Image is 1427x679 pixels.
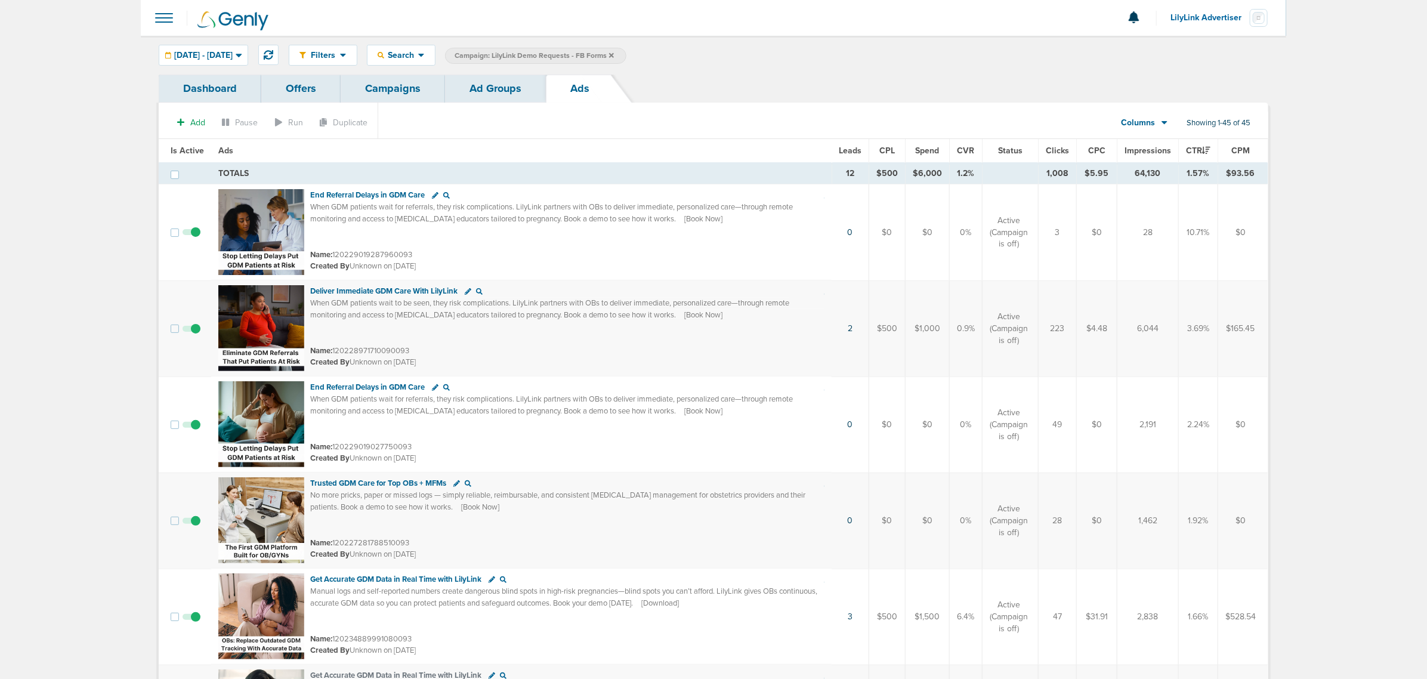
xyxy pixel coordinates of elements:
[218,146,233,156] span: Ads
[1117,376,1179,473] td: 2,191
[310,634,332,644] span: Name:
[171,146,204,156] span: Is Active
[310,490,805,512] span: No more pricks, paper or missed logs — simply reliable, reimbursable, and consistent [MEDICAL_DAT...
[906,569,950,665] td: $1,500
[310,575,481,584] span: Get Accurate GDM Data in Real Time with LilyLink
[832,163,869,184] td: 12
[310,550,350,559] span: Created By
[310,250,332,260] span: Name:
[1179,473,1218,569] td: 1.92%
[990,407,1028,442] span: Active (Campaign is off)
[1179,376,1218,473] td: 2.24%
[990,599,1028,634] span: Active (Campaign is off)
[310,479,446,488] span: Trusted GDM Care for Top OBs + MFMs
[310,261,416,271] small: Unknown on [DATE]
[174,51,233,60] span: [DATE] - [DATE]
[159,75,261,103] a: Dashboard
[1088,146,1105,156] span: CPC
[950,376,983,473] td: 0%
[461,502,499,513] span: [Book Now]
[306,50,340,60] span: Filters
[218,285,304,371] img: Ad image
[1170,14,1250,22] span: LilyLink Advertiser
[341,75,445,103] a: Campaigns
[1231,146,1250,156] span: CPM
[684,310,722,320] span: [Book Now]
[546,75,614,103] a: Ads
[957,146,975,156] span: CVR
[310,357,350,367] span: Created By
[1187,118,1250,128] span: Showing 1-45 of 45
[848,323,853,334] a: 2
[1046,146,1069,156] span: Clicks
[1179,163,1218,184] td: 1.57%
[906,473,950,569] td: $0
[310,346,409,356] small: 120228971710090093
[998,146,1023,156] span: Status
[310,442,332,452] span: Name:
[990,311,1028,346] span: Active (Campaign is off)
[310,190,425,200] span: End Referral Delays in GDM Care
[1077,473,1117,569] td: $0
[906,184,950,281] td: $0
[839,146,861,156] span: Leads
[1186,146,1210,156] span: CTR
[950,163,983,184] td: 1.2%
[1117,184,1179,281] td: 28
[310,453,416,464] small: Unknown on [DATE]
[310,453,350,463] span: Created By
[384,50,418,60] span: Search
[1122,117,1156,129] span: Columns
[1117,473,1179,569] td: 1,462
[879,146,895,156] span: CPL
[310,298,789,320] span: When GDM patients wait to be seen, they risk complications. LilyLink partners with OBs to deliver...
[869,163,906,184] td: $500
[218,381,304,467] img: Ad image
[1039,376,1077,473] td: 49
[1179,569,1218,665] td: 1.66%
[310,587,817,608] span: Manual logs and self-reported numbers create dangerous blind spots in high-risk pregnancies—blind...
[1039,184,1077,281] td: 3
[310,442,412,452] small: 120229019027750093
[1117,163,1179,184] td: 64,130
[1218,280,1268,376] td: $165.45
[310,646,350,655] span: Created By
[848,227,853,237] a: 0
[1077,163,1117,184] td: $5.95
[1077,569,1117,665] td: $31.91
[310,634,412,644] small: 120234889991080093
[1039,163,1077,184] td: 1,008
[197,11,268,30] img: Genly
[310,538,332,548] span: Name:
[990,503,1028,538] span: Active (Campaign is off)
[1039,280,1077,376] td: 223
[445,75,546,103] a: Ad Groups
[1125,146,1171,156] span: Impressions
[310,202,793,224] span: When GDM patients wait for referrals, they risk complications. LilyLink partners with OBs to deli...
[1077,376,1117,473] td: $0
[950,184,983,281] td: 0%
[1039,569,1077,665] td: 47
[218,573,304,659] img: Ad image
[1039,473,1077,569] td: 28
[310,394,793,416] span: When GDM patients wait for referrals, they risk complications. LilyLink partners with OBs to deli...
[218,477,304,563] img: Ad image
[455,51,614,61] span: Campaign: LilyLink Demo Requests - FB Forms
[218,189,304,275] img: Ad image
[310,286,458,296] span: Deliver Immediate GDM Care With LilyLink
[1218,184,1268,281] td: $0
[1218,163,1268,184] td: $93.56
[310,645,416,656] small: Unknown on [DATE]
[1077,280,1117,376] td: $4.48
[906,163,950,184] td: $6,000
[1218,376,1268,473] td: $0
[950,473,983,569] td: 0%
[1179,280,1218,376] td: 3.69%
[1179,184,1218,281] td: 10.71%
[869,280,906,376] td: $500
[261,75,341,103] a: Offers
[1218,473,1268,569] td: $0
[684,406,722,416] span: [Book Now]
[310,346,332,356] span: Name:
[906,376,950,473] td: $0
